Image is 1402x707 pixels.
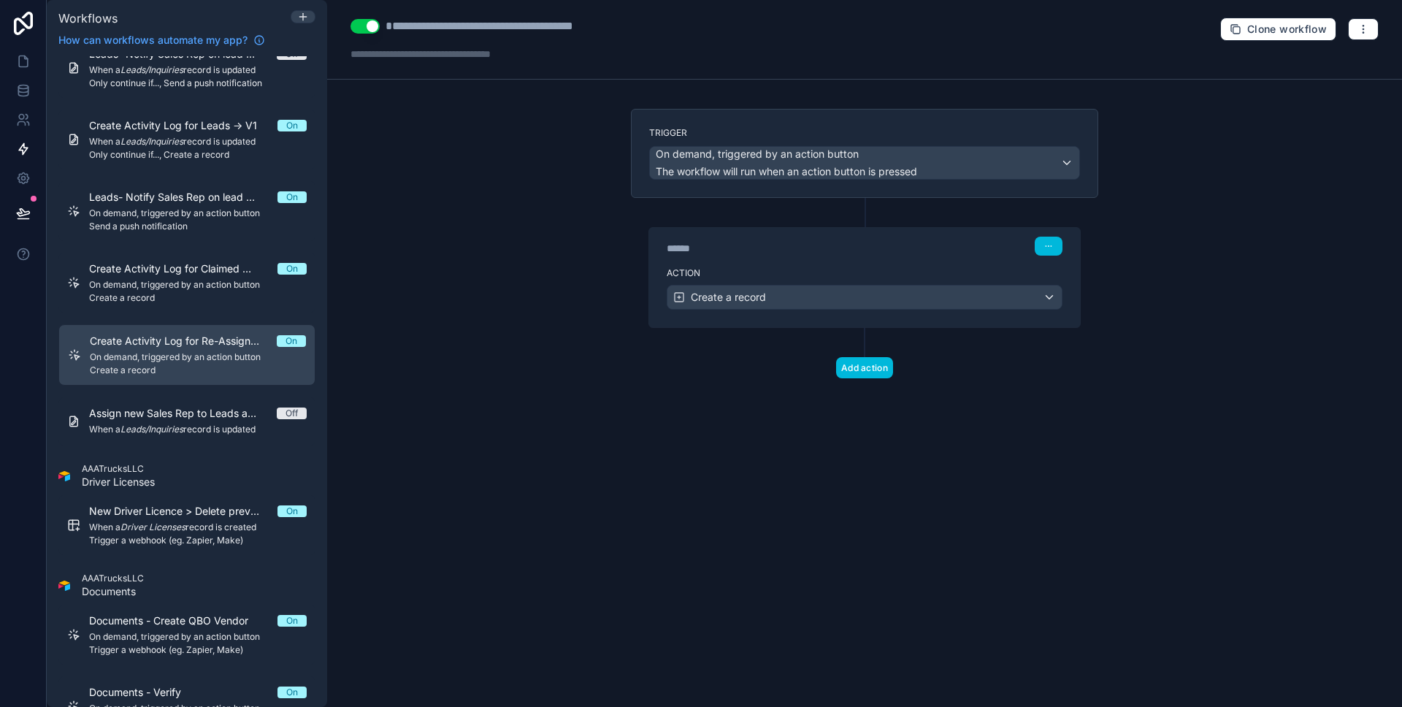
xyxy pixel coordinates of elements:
span: On demand, triggered by an action button [656,147,859,161]
span: Create a record [691,290,766,305]
button: Clone workflow [1220,18,1336,41]
span: The workflow will run when an action button is pressed [656,165,917,177]
button: On demand, triggered by an action buttonThe workflow will run when an action button is pressed [649,146,1080,180]
span: How can workflows automate my app? [58,33,248,47]
label: Trigger [649,127,1080,139]
label: Action [667,267,1062,279]
button: Create a record [667,285,1062,310]
button: Add action [836,357,893,378]
span: Clone workflow [1247,23,1327,36]
span: Workflows [58,11,118,26]
a: How can workflows automate my app? [53,33,271,47]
